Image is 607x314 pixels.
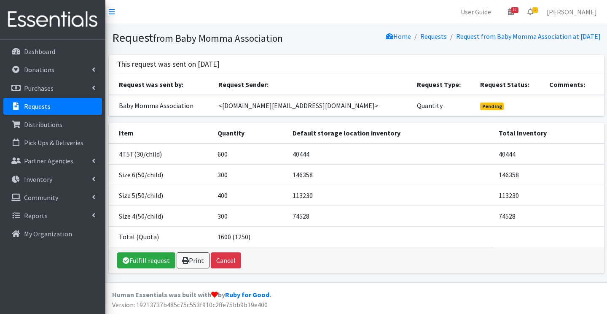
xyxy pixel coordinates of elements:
h1: Request [112,30,353,45]
th: Request Sender: [213,74,412,95]
a: Requests [3,98,102,115]
p: Requests [24,102,51,111]
a: Distributions [3,116,102,133]
td: Size 4(50/child) [109,206,212,226]
a: Reports [3,207,102,224]
th: Request was sent by: [109,74,214,95]
td: 74528 [287,206,494,226]
th: Comments: [544,74,604,95]
a: Home [386,32,411,41]
span: Version: 19213737b485c75c553f910c2ffe75bb9b19e400 [112,300,268,309]
th: Request Status: [475,74,545,95]
td: 40444 [287,143,494,165]
td: 113230 [494,185,604,206]
a: User Guide [454,3,498,20]
td: 1600 (1250) [212,226,287,247]
td: 146358 [287,164,494,185]
a: [PERSON_NAME] [540,3,604,20]
td: Size 5(50/child) [109,185,212,206]
a: My Organization [3,225,102,242]
p: Purchases [24,84,54,92]
td: 74528 [494,206,604,226]
td: 4T5T(30/child) [109,143,212,165]
a: Requests [420,32,447,41]
a: Donations [3,61,102,78]
th: Total Inventory [494,123,604,143]
a: Inventory [3,171,102,188]
td: Quantity [412,95,475,116]
span: Pending [480,103,504,110]
td: 300 [212,206,287,226]
a: Partner Agencies [3,152,102,169]
a: Fulfill request [117,252,175,268]
a: Community [3,189,102,206]
th: Item [109,123,212,143]
a: Request from Baby Momma Association at [DATE] [456,32,601,41]
p: Community [24,193,58,202]
a: Print [177,252,209,268]
h3: This request was sent on [DATE] [117,60,220,69]
td: 113230 [287,185,494,206]
td: 600 [212,143,287,165]
td: 146358 [494,164,604,185]
a: Dashboard [3,43,102,60]
th: Request Type: [412,74,475,95]
p: Dashboard [24,47,55,56]
td: 400 [212,185,287,206]
span: 1 [532,7,538,13]
small: from Baby Momma Association [153,32,283,44]
p: Pick Ups & Deliveries [24,138,83,147]
p: Distributions [24,120,62,129]
strong: Human Essentials was built with by . [112,290,271,299]
a: Ruby for Good [225,290,269,299]
p: Inventory [24,175,52,184]
td: 40444 [494,143,604,165]
img: HumanEssentials [3,5,102,34]
p: Partner Agencies [24,157,73,165]
span: 12 [511,7,518,13]
th: Quantity [212,123,287,143]
td: <[DOMAIN_NAME][EMAIL_ADDRESS][DOMAIN_NAME]> [213,95,412,116]
p: Donations [24,65,54,74]
button: Cancel [211,252,241,268]
a: Purchases [3,80,102,97]
th: Default storage location inventory [287,123,494,143]
td: Baby Momma Association [109,95,214,116]
td: Total (Quota) [109,226,212,247]
td: 300 [212,164,287,185]
a: Pick Ups & Deliveries [3,134,102,151]
p: My Organization [24,230,72,238]
a: 1 [521,3,540,20]
td: Size 6(50/child) [109,164,212,185]
p: Reports [24,211,48,220]
a: 12 [501,3,521,20]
